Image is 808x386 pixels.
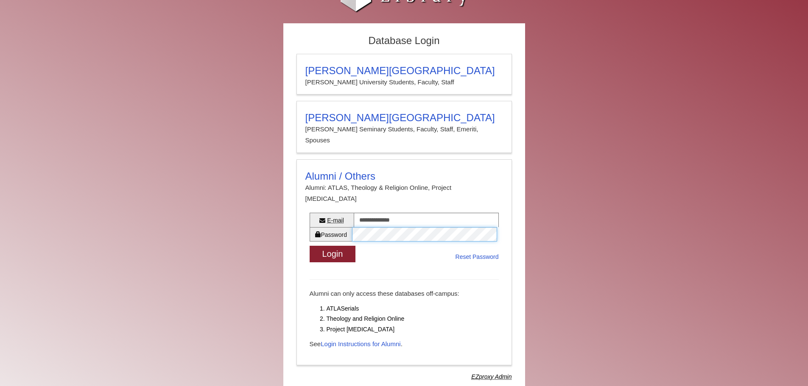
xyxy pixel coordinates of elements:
[327,324,499,335] li: Project [MEDICAL_DATA]
[305,77,503,88] p: [PERSON_NAME] University Students, Faculty, Staff
[327,303,499,314] li: ATLASerials
[292,32,516,50] h2: Database Login
[310,288,499,299] p: Alumni can only access these databases off-campus:
[327,217,344,224] abbr: E-mail or username
[310,227,352,242] label: Password
[310,246,356,262] button: Login
[471,373,512,380] dfn: Use Alumni login
[305,65,503,77] h3: [PERSON_NAME][GEOGRAPHIC_DATA]
[305,124,503,146] p: [PERSON_NAME] Seminary Students, Faculty, Staff, Emeriti, Spouses
[321,340,400,347] a: Login Instructions for Alumni
[305,170,503,205] summary: Alumni / OthersAlumni: ATLAS, Theology & Religion Online, Project [MEDICAL_DATA]
[296,101,512,153] a: [PERSON_NAME][GEOGRAPHIC_DATA][PERSON_NAME] Seminary Students, Faculty, Staff, Emeriti, Spouses
[305,182,503,205] p: Alumni: ATLAS, Theology & Religion Online, Project [MEDICAL_DATA]
[305,112,503,124] h3: [PERSON_NAME][GEOGRAPHIC_DATA]
[310,339,499,350] p: See .
[327,314,499,324] li: Theology and Religion Online
[456,252,499,262] a: Reset Password
[296,54,512,94] a: [PERSON_NAME][GEOGRAPHIC_DATA][PERSON_NAME] University Students, Faculty, Staff
[305,170,503,182] h3: Alumni / Others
